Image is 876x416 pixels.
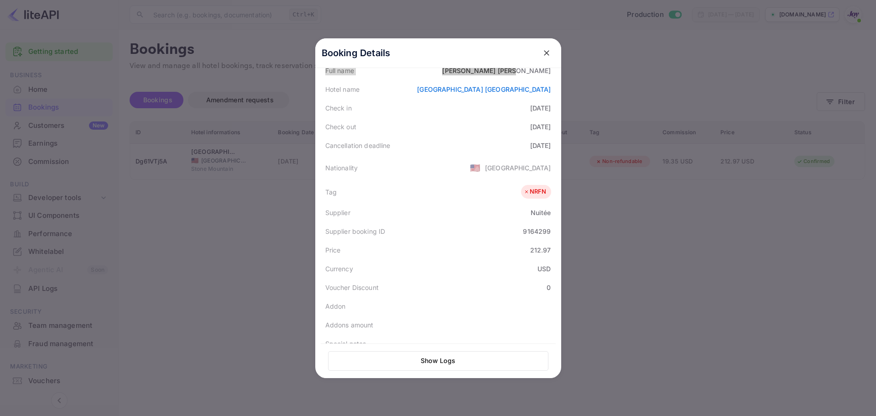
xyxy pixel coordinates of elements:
div: Addon [325,301,346,311]
div: Hotel name [325,84,360,94]
div: USD [537,264,551,274]
div: 9164299 [523,226,551,236]
div: Supplier [325,208,350,217]
div: Addons amount [325,320,374,330]
div: Check in [325,103,352,113]
div: 212.97 [530,245,551,255]
div: Cancellation deadline [325,141,391,150]
p: Booking Details [322,46,391,60]
div: [DATE] [530,103,551,113]
div: 0 [547,283,551,292]
div: Nationality [325,163,358,173]
a: [GEOGRAPHIC_DATA] [GEOGRAPHIC_DATA] [417,85,551,93]
button: Show Logs [328,351,548,371]
div: Price [325,245,341,255]
div: Nuitée [531,208,551,217]
div: Currency [325,264,353,274]
span: United States [470,159,480,176]
div: Tag [325,187,337,197]
div: Voucher Discount [325,283,379,292]
div: [GEOGRAPHIC_DATA] [485,163,551,173]
div: Check out [325,122,356,132]
div: [PERSON_NAME] [PERSON_NAME] [442,66,551,75]
div: Supplier booking ID [325,226,386,236]
button: close [538,45,555,61]
div: [DATE] [530,122,551,132]
div: Full name [325,66,354,75]
div: NRFN [523,187,547,196]
div: [DATE] [530,141,551,150]
div: Special notes [325,339,366,348]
